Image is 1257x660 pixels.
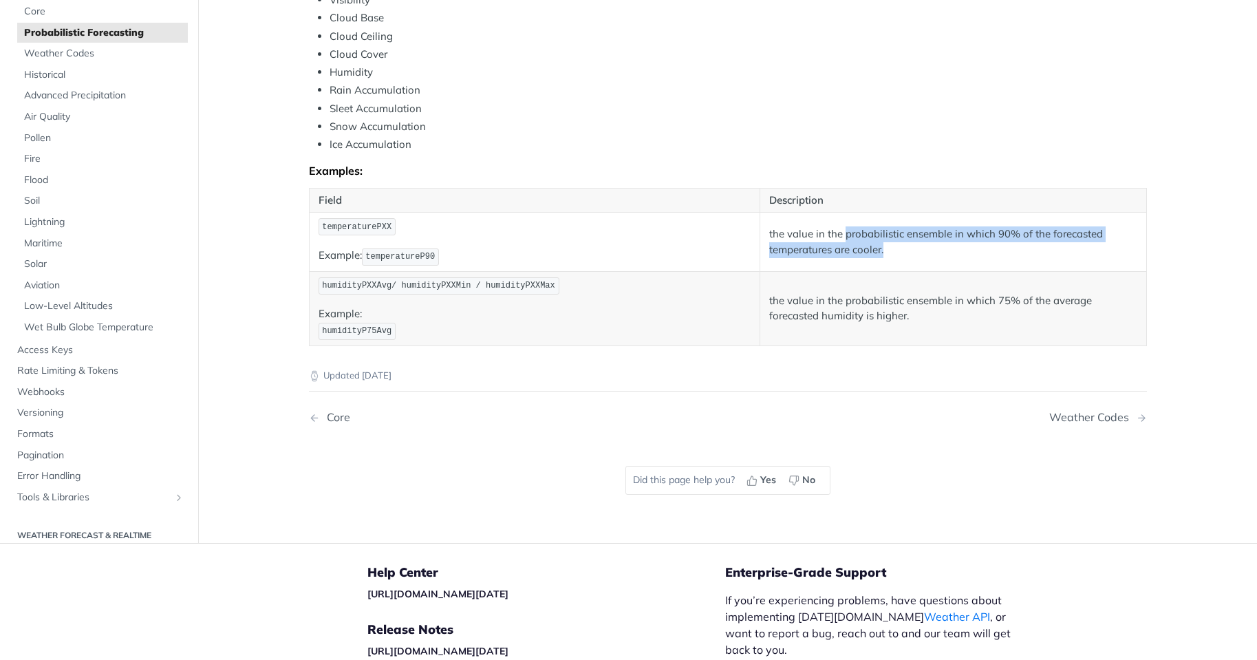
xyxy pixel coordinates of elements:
[309,397,1147,438] nav: Pagination Controls
[330,83,1147,98] li: Rain Accumulation
[769,226,1137,257] p: the value in the probabilistic ensemble in which 90% of the forecasted temperatures are cooler.
[330,101,1147,117] li: Sleet Accumulation
[17,469,184,483] span: Error Handling
[24,131,184,145] span: Pollen
[10,487,188,507] a: Tools & LibrariesShow subpages for Tools & Libraries
[17,212,188,233] a: Lightning
[309,369,1147,383] p: Updated [DATE]
[17,490,170,504] span: Tools & Libraries
[17,1,188,22] a: Core
[330,137,1147,153] li: Ice Accumulation
[17,85,188,106] a: Advanced Precipitation
[173,491,184,502] button: Show subpages for Tools & Libraries
[319,193,751,209] p: Field
[1049,411,1147,424] a: Next Page: Weather Codes
[17,275,188,295] a: Aviation
[924,610,990,624] a: Weather API
[24,25,184,39] span: Probabilistic Forecasting
[17,22,188,43] a: Probabilistic Forecasting
[24,215,184,229] span: Lightning
[10,445,188,465] a: Pagination
[17,191,188,211] a: Soil
[367,564,725,581] h5: Help Center
[24,236,184,250] span: Maritime
[17,317,188,338] a: Wet Bulb Globe Temperature
[802,473,815,487] span: No
[322,326,391,336] span: humidityP75Avg
[769,193,1137,209] p: Description
[760,473,776,487] span: Yes
[24,152,184,166] span: Fire
[24,257,184,271] span: Solar
[322,281,555,290] span: humidityPXXAvg/ humidityPXXMin / humidityPXXMax
[17,343,184,356] span: Access Keys
[725,564,1047,581] h5: Enterprise-Grade Support
[10,381,188,402] a: Webhooks
[10,466,188,487] a: Error Handling
[24,110,184,124] span: Air Quality
[17,233,188,253] a: Maritime
[17,296,188,317] a: Low-Level Altitudes
[17,64,188,85] a: Historical
[769,293,1137,324] p: the value in the probabilistic ensemble in which 75% of the average forecasted humidity is higher.
[742,470,784,491] button: Yes
[10,529,188,542] h2: Weather Forecast & realtime
[17,448,184,462] span: Pagination
[24,278,184,292] span: Aviation
[24,89,184,103] span: Advanced Precipitation
[365,252,435,262] span: temperatureP90
[367,588,508,600] a: [URL][DOMAIN_NAME][DATE]
[784,470,823,491] button: No
[330,10,1147,26] li: Cloud Base
[322,222,391,232] span: temperaturePXX
[10,403,188,423] a: Versioning
[24,67,184,81] span: Historical
[10,361,188,381] a: Rate Limiting & Tokens
[24,5,184,19] span: Core
[1049,411,1136,424] div: Weather Codes
[330,119,1147,135] li: Snow Accumulation
[17,254,188,275] a: Solar
[17,385,184,398] span: Webhooks
[17,127,188,148] a: Pollen
[17,149,188,169] a: Fire
[24,299,184,313] span: Low-Level Altitudes
[17,169,188,190] a: Flood
[24,173,184,187] span: Flood
[10,339,188,360] a: Access Keys
[17,427,184,441] span: Formats
[367,645,508,657] a: [URL][DOMAIN_NAME][DATE]
[309,164,1147,178] div: Examples:
[17,107,188,127] a: Air Quality
[17,406,184,420] span: Versioning
[319,247,751,267] p: Example:
[309,411,668,424] a: Previous Page: Core
[24,47,184,61] span: Weather Codes
[320,411,350,424] div: Core
[367,621,725,638] h5: Release Notes
[17,364,184,378] span: Rate Limiting & Tokens
[17,43,188,64] a: Weather Codes
[330,65,1147,81] li: Humidity
[330,47,1147,63] li: Cloud Cover
[319,306,751,341] p: Example:
[24,321,184,334] span: Wet Bulb Globe Temperature
[24,194,184,208] span: Soil
[330,29,1147,45] li: Cloud Ceiling
[625,466,830,495] div: Did this page help you?
[10,424,188,445] a: Formats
